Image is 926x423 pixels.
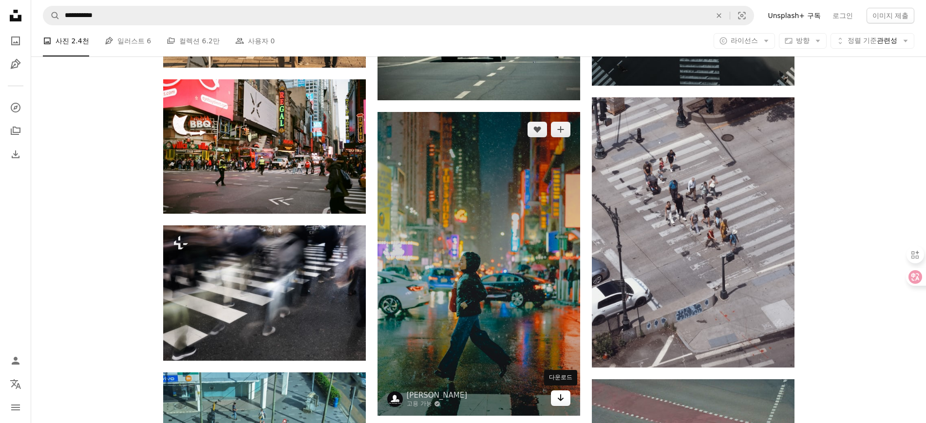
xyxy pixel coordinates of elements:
[407,390,468,400] a: [PERSON_NAME]
[270,36,275,46] span: 0
[827,8,859,23] a: 로그인
[6,145,25,164] a: 다운로드 내역
[163,288,366,297] a: 사람들은 번잡한 거리를 건널 때 흐릿합니다.
[163,79,366,213] img: 낮에 보행자 전용 도로를 걷는 사람들
[6,374,25,394] button: 언어
[105,25,151,56] a: 일러스트 6
[6,55,25,74] a: 일러스트
[235,25,275,56] a: 사용자 0
[43,6,60,25] button: Unsplash 검색
[762,8,826,23] a: Unsplash+ 구독
[848,37,877,44] span: 정렬 기준
[831,33,914,49] button: 정렬 기준관련성
[167,25,220,56] a: 컬렉션 6.2만
[528,122,547,137] button: 좋아요
[796,37,810,44] span: 방향
[147,36,151,46] span: 6
[867,8,914,23] button: 이미지 제출
[592,228,794,237] a: 길을 건너는 한 무리의 사람들
[6,351,25,370] a: 로그인 / 가입
[387,391,403,407] img: Lerone Pieters의 프로필로 이동
[551,122,570,137] button: 컬렉션에 추가
[407,400,468,408] a: 고용 가능
[6,6,25,27] a: 홈 — Unsplash
[730,6,754,25] button: 시각적 검색
[708,6,730,25] button: 삭제
[551,390,570,406] a: 다운로드
[592,97,794,368] img: 길을 건너는 한 무리의 사람들
[714,33,775,49] button: 라이선스
[6,98,25,117] a: 탐색
[779,33,827,49] button: 방향
[6,121,25,141] a: 컬렉션
[378,259,580,268] a: 밤에 젖은 도시 거리를 건너는 사람
[6,31,25,51] a: 사진
[43,6,754,25] form: 사이트 전체에서 이미지 찾기
[544,370,577,386] div: 다운로드
[848,36,897,46] span: 관련성
[202,36,220,46] span: 6.2만
[731,37,758,44] span: 라이선스
[163,225,366,361] img: 사람들은 번잡한 거리를 건널 때 흐릿합니다.
[6,398,25,417] button: 메뉴
[163,142,366,151] a: 낮에 보행자 전용 도로를 걷는 사람들
[378,112,580,416] img: 밤에 젖은 도시 거리를 건너는 사람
